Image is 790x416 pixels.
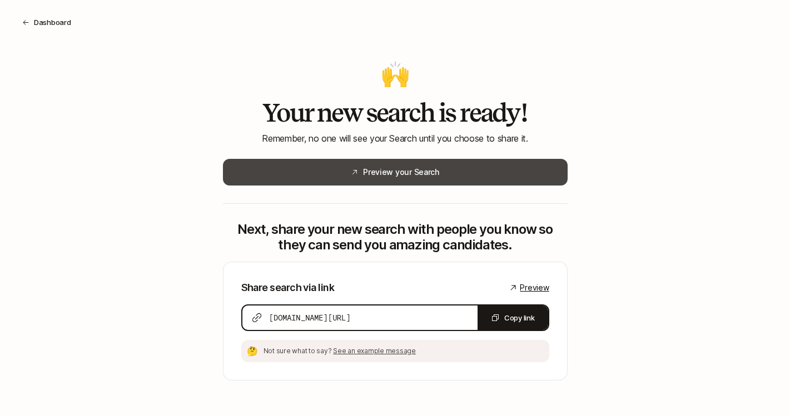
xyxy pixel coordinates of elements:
[223,99,568,127] h2: Your new search is ready!
[223,131,568,146] p: Remember, no one will see your Search until you choose to share it.
[223,159,568,186] button: Preview your Search
[246,344,259,358] div: 🤔
[333,347,416,355] span: See an example message
[269,312,351,323] span: [DOMAIN_NAME][URL]
[223,222,568,253] p: Next, share your new search with people you know so they can send you amazing candidates.
[509,281,549,294] a: Preview
[13,12,80,32] button: Dashboard
[241,280,335,295] p: Share search via link
[264,346,545,356] p: Not sure what to say?
[520,281,549,294] span: Preview
[223,62,568,86] p: 🙌
[478,305,548,330] button: Copy link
